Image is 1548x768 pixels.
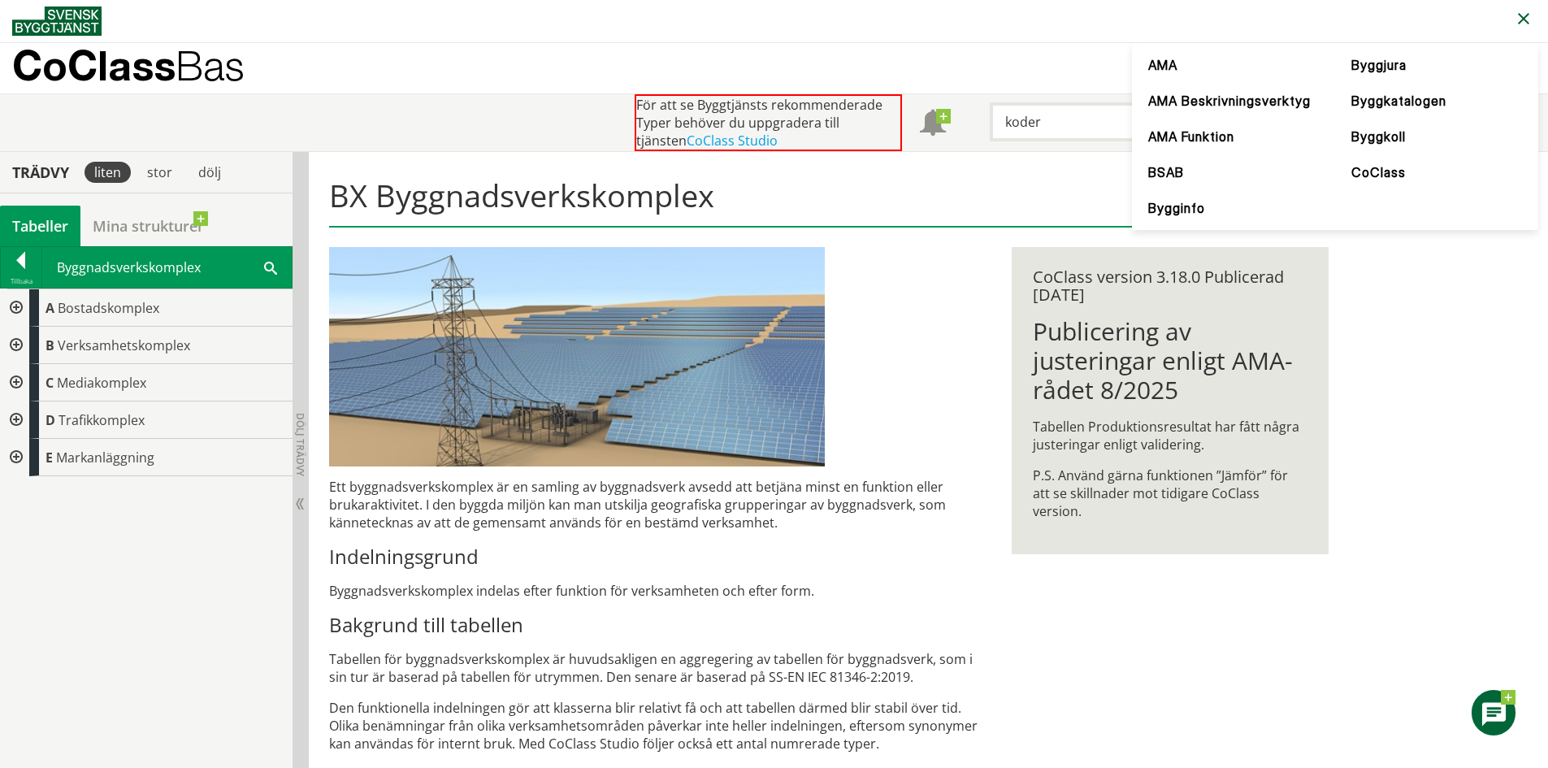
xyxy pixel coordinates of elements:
img: Svensk Byggtjänst [12,7,102,36]
span: Notifikationer [920,111,946,137]
a: Mina strukturer [80,206,216,246]
div: För att se Byggtjänsts rekommenderade Typer behöver du uppgradera till tjänsten [635,94,902,151]
span: C [46,374,54,392]
span: B [46,336,54,354]
span: Mediakomplex [57,374,146,392]
span: Dölj trädvy [293,413,307,476]
a: Byggjura [1343,47,1530,83]
p: Tabellen Produktionsresultat har fått några justeringar enligt validering. [1033,418,1307,453]
a: BSAB [1140,154,1327,190]
a: CoClass [1343,154,1530,190]
span: A [46,299,54,317]
div: Trädvy [3,163,78,181]
div: stor [137,162,182,183]
a: AMA Funktion [1140,119,1327,154]
img: 37641-solenergisiemensstor.jpg [329,247,825,466]
div: Tillbaka [1,275,41,288]
h3: Indelningsgrund [329,545,986,569]
a: Byggkoll [1343,119,1530,154]
span: Trafikkomplex [59,411,145,429]
a: AMA Beskrivningsverktyg [1140,83,1327,119]
div: dölj [189,162,231,183]
a: Bygginfo [1140,190,1327,226]
span: Markanläggning [56,449,154,466]
span: Verksamhetskomplex [58,336,190,354]
span: E [46,449,53,466]
a: CoClassBas [12,43,280,93]
span: Sök i tabellen [264,258,277,276]
a: AMA [1140,47,1327,83]
p: P.S. Använd gärna funktionen ”Jämför” för att se skillnader mot tidigare CoClass version. [1033,466,1307,520]
span: Bas [176,41,245,89]
h1: BX Byggnadsverkskomplex [329,177,1328,228]
p: Den funktionella indelningen gör att klasserna blir relativt få och att tabellen därmed blir stab... [329,699,986,753]
span: D [46,411,55,429]
a: Byggkatalogen [1343,83,1530,119]
div: Byggnadsverkskomplex [42,247,292,288]
p: CoClass [12,56,245,75]
div: liten [85,162,131,183]
h3: Bakgrund till tabellen [329,613,986,637]
div: CoClass version 3.18.0 Publicerad [DATE] [1033,268,1307,304]
span: Bostadskomplex [58,299,159,317]
input: Sök [990,102,1174,141]
h1: Publicering av justeringar enligt AMA-rådet 8/2025 [1033,317,1307,405]
p: Tabellen för byggnadsverkskomplex är huvudsakligen en aggregering av tabellen för byggnadsverk, s... [329,650,986,686]
a: CoClass Studio [687,132,778,150]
